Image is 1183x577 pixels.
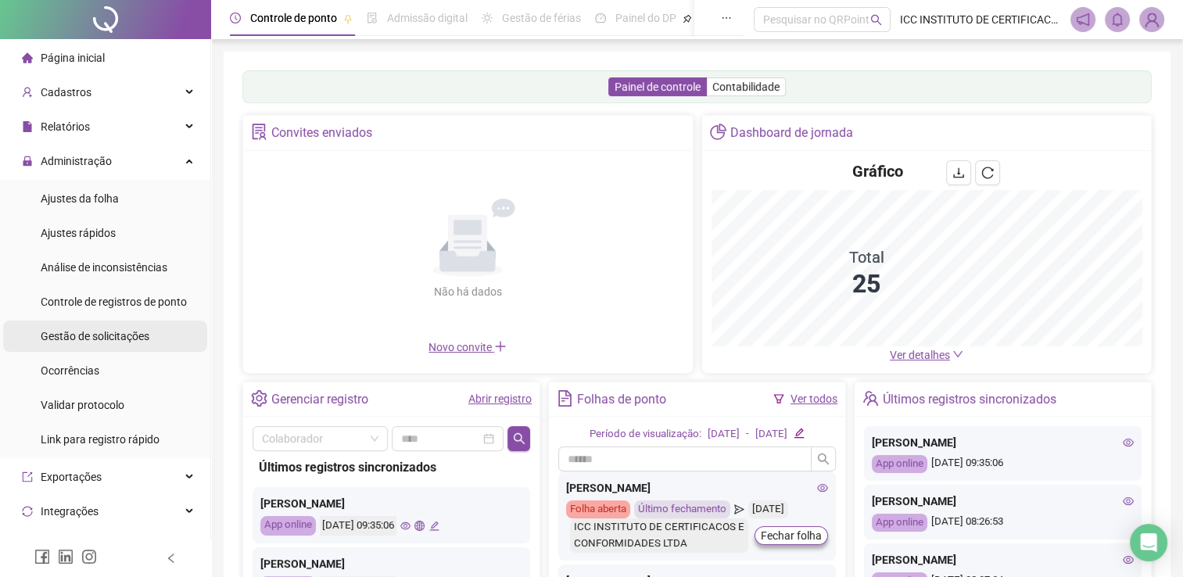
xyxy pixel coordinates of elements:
[872,434,1134,451] div: [PERSON_NAME]
[900,11,1061,28] span: ICC INSTITUTO DE CERTIFICACOS E CONFORMIDADES LTDA
[755,526,828,545] button: Fechar folha
[414,521,425,531] span: global
[708,426,740,443] div: [DATE]
[81,549,97,564] span: instagram
[400,521,410,531] span: eye
[387,12,468,24] span: Admissão digital
[570,518,748,553] div: ICC INSTITUTO DE CERTIFICACOS E CONFORMIDADES LTDA
[790,392,837,405] a: Ver todos
[22,87,33,98] span: user-add
[41,261,167,274] span: Análise de inconsistências
[251,390,267,407] span: setting
[872,551,1134,568] div: [PERSON_NAME]
[41,433,160,446] span: Link para registro rápido
[1123,554,1134,565] span: eye
[590,426,701,443] div: Período de visualização:
[862,390,879,407] span: team
[566,500,630,518] div: Folha aberta
[367,13,378,23] span: file-done
[58,549,73,564] span: linkedin
[734,500,744,518] span: send
[883,386,1056,413] div: Últimos registros sincronizados
[230,13,241,23] span: clock-circle
[794,428,804,438] span: edit
[482,13,493,23] span: sun
[748,500,788,518] div: [DATE]
[870,14,882,26] span: search
[872,514,927,532] div: App online
[166,553,177,564] span: left
[746,426,749,443] div: -
[429,521,439,531] span: edit
[1076,13,1090,27] span: notification
[615,81,701,93] span: Painel de controle
[343,14,353,23] span: pushpin
[872,455,1134,473] div: [DATE] 09:35:06
[872,514,1134,532] div: [DATE] 08:26:53
[250,12,337,24] span: Controle de ponto
[428,341,507,353] span: Novo convite
[22,121,33,132] span: file
[952,167,965,179] span: download
[271,120,372,146] div: Convites enviados
[41,52,105,64] span: Página inicial
[260,495,522,512] div: [PERSON_NAME]
[41,399,124,411] span: Validar protocolo
[41,330,149,342] span: Gestão de solicitações
[41,471,102,483] span: Exportações
[890,349,950,361] span: Ver detalhes
[952,349,963,360] span: down
[41,155,112,167] span: Administração
[41,296,187,308] span: Controle de registros de ponto
[577,386,666,413] div: Folhas de ponto
[41,364,99,377] span: Ocorrências
[22,471,33,482] span: export
[817,482,828,493] span: eye
[872,493,1134,510] div: [PERSON_NAME]
[41,120,90,133] span: Relatórios
[1123,496,1134,507] span: eye
[41,86,91,99] span: Cadastros
[41,505,99,518] span: Integrações
[271,386,368,413] div: Gerenciar registro
[683,14,692,23] span: pushpin
[1123,437,1134,448] span: eye
[22,156,33,167] span: lock
[852,160,903,182] h4: Gráfico
[557,390,573,407] span: file-text
[634,500,730,518] div: Último fechamento
[320,516,396,536] div: [DATE] 09:35:06
[22,506,33,517] span: sync
[566,479,828,496] div: [PERSON_NAME]
[468,392,532,405] a: Abrir registro
[260,516,316,536] div: App online
[981,167,994,179] span: reload
[595,13,606,23] span: dashboard
[755,426,787,443] div: [DATE]
[494,340,507,353] span: plus
[761,527,822,544] span: Fechar folha
[817,453,830,465] span: search
[41,227,116,239] span: Ajustes rápidos
[259,457,524,477] div: Últimos registros sincronizados
[872,455,927,473] div: App online
[1130,524,1167,561] div: Open Intercom Messenger
[710,124,726,140] span: pie-chart
[41,192,119,205] span: Ajustes da folha
[22,52,33,63] span: home
[615,12,676,24] span: Painel do DP
[721,13,732,23] span: ellipsis
[251,124,267,140] span: solution
[890,349,963,361] a: Ver detalhes down
[34,549,50,564] span: facebook
[1140,8,1163,31] img: 73766
[773,393,784,404] span: filter
[502,12,581,24] span: Gestão de férias
[513,432,525,445] span: search
[396,283,540,300] div: Não há dados
[260,555,522,572] div: [PERSON_NAME]
[730,120,853,146] div: Dashboard de jornada
[1110,13,1124,27] span: bell
[712,81,780,93] span: Contabilidade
